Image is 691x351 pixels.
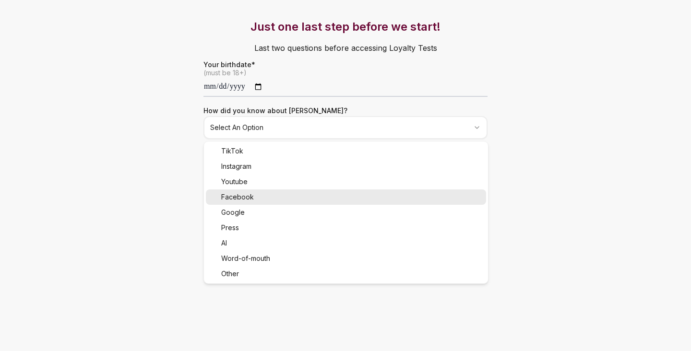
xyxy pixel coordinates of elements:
span: Facebook [221,192,254,202]
span: Word-of-mouth [221,254,270,263]
span: Press [221,223,239,233]
span: Other [221,269,239,279]
span: Google [221,208,245,217]
span: TikTok [221,146,243,156]
span: AI [221,238,227,248]
span: Youtube [221,177,248,187]
span: Instagram [221,162,251,171]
